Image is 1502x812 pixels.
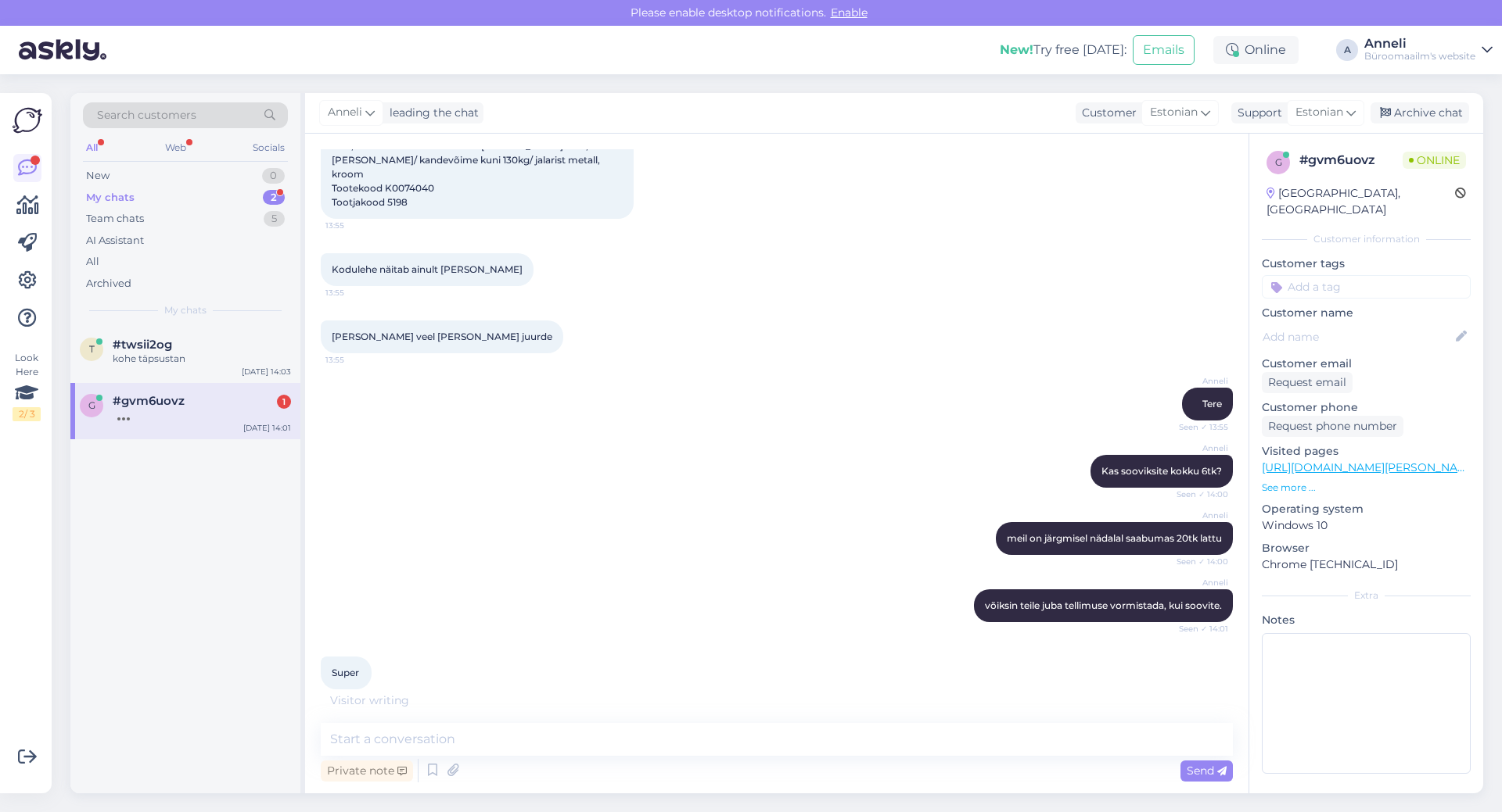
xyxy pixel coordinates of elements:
span: Kodulehe näitab ainult [PERSON_NAME] [332,263,523,275]
div: Extra [1262,588,1471,603]
div: Private note [321,760,413,782]
span: Send [1187,764,1227,778]
div: Archive chat [1371,102,1469,123]
span: 13:55 [325,354,384,366]
span: Super [332,667,359,678]
div: # gvm6uovz [1299,151,1403,170]
div: Visitor writing [321,692,1233,709]
div: Team chats [86,211,144,227]
div: Web [162,138,189,158]
div: Try free [DATE]: [1000,41,1126,59]
div: [DATE] 14:03 [242,366,291,377]
p: Notes [1262,612,1471,628]
div: All [86,254,99,270]
div: Look Here [13,351,41,421]
span: [PERSON_NAME] veel [PERSON_NAME] juurde [332,331,552,342]
div: Customer [1076,105,1137,121]
span: Search customers [97,107,196,123]
div: [DATE] 14:01 [243,422,291,434]
div: 2 [263,190,285,206]
span: g [1275,156,1282,168]
button: Emails [1133,35,1195,65]
span: Tere, Kas Teil on veel neid toole?[PERSON_NAME] 5198, must [PERSON_NAME]/ kandevõime kuni 130kg/ ... [332,140,618,208]
span: 13:55 [325,220,384,231]
span: Anneli [1170,577,1228,588]
div: [GEOGRAPHIC_DATA], [GEOGRAPHIC_DATA] [1267,185,1455,218]
div: 5 [264,211,285,227]
p: Customer name [1262,305,1471,321]
input: Add name [1263,328,1453,345]
div: 0 [262,168,285,184]
div: Online [1213,36,1299,64]
span: Anneli [1170,442,1228,454]
div: Socials [250,138,288,158]
div: A [1336,39,1358,61]
span: Anneli [1170,510,1228,521]
span: 13:55 [325,287,384,299]
p: Operating system [1262,501,1471,517]
span: Estonian [1295,104,1343,121]
span: Estonian [1150,104,1198,121]
span: Enable [826,5,872,20]
p: Browser [1262,540,1471,556]
span: My chats [164,303,207,317]
div: Archived [86,276,131,292]
span: . [409,693,411,707]
div: kohe täpsustan [113,352,291,366]
span: g [88,399,95,411]
div: Request phone number [1262,416,1403,437]
span: t [89,343,95,355]
img: Askly Logo [13,106,42,135]
p: Chrome [TECHNICAL_ID] [1262,556,1471,573]
span: Kas sooviksite kokku 6tk? [1101,465,1222,477]
p: Customer phone [1262,399,1471,416]
span: Online [1403,152,1466,169]
span: Seen ✓ 14:01 [1170,623,1228,635]
p: See more ... [1262,481,1471,495]
p: Customer tags [1262,256,1471,272]
p: Visited pages [1262,443,1471,460]
span: #twsii2og [113,338,172,352]
span: Anneli [328,104,362,121]
div: Support [1231,105,1282,121]
div: My chats [86,190,135,206]
a: AnneliBüroomaailm's website [1364,38,1493,63]
p: Windows 10 [1262,517,1471,534]
div: All [83,138,101,158]
div: 2 / 3 [13,407,41,421]
span: Seen ✓ 14:00 [1170,556,1228,567]
span: #gvm6uovz [113,394,185,408]
div: Request email [1262,372,1353,393]
span: meil on järgmisel nädalal saabumas 20tk lattu [1007,532,1222,544]
b: New! [1000,42,1033,57]
span: 14:04 [325,690,384,702]
span: Tere [1202,398,1222,410]
div: Customer information [1262,232,1471,246]
span: Anneli [1170,375,1228,387]
div: 1 [277,395,291,409]
span: Seen ✓ 13:55 [1170,421,1228,433]
p: Customer email [1262,356,1471,372]
div: New [86,168,110,184]
div: Büroomaailm's website [1364,50,1475,63]
input: Add a tag [1262,275,1471,299]
div: Anneli [1364,38,1475,50]
span: Seen ✓ 14:00 [1170,488,1228,500]
div: AI Assistant [86,233,144,249]
span: võiksin teile juba tellimuse vormistada, kui soovite. [985,599,1222,611]
div: leading the chat [383,105,479,121]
